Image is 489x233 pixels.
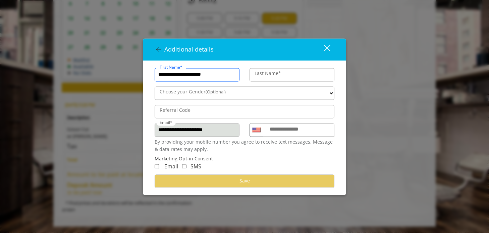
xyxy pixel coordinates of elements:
input: Receive Marketing SMS [182,164,186,168]
label: Last Name* [251,70,284,77]
input: ReferralCode [155,105,334,118]
span: Email [164,163,178,170]
label: Email* [156,119,176,126]
label: Choose your Gender [156,88,229,95]
button: close dialog [312,43,334,56]
input: FirstName [155,68,239,81]
label: Referral Code [156,106,194,114]
button: Save [155,174,334,187]
input: Lastname [250,68,334,81]
input: Receive Marketing Email [155,164,159,168]
label: First Name* [156,64,186,70]
select: Choose your Gender [155,86,334,100]
span: Additional details [164,45,214,53]
div: close dialog [316,45,330,55]
span: (Optional) [206,89,226,95]
div: Marketing Opt-in Consent [155,155,334,162]
div: Country [250,123,263,137]
input: Email [155,123,239,137]
div: By providing your mobile number you agree to receive text messages. Message & data rates may apply. [155,138,334,153]
span: SMS [191,163,201,170]
span: Save [239,178,250,184]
